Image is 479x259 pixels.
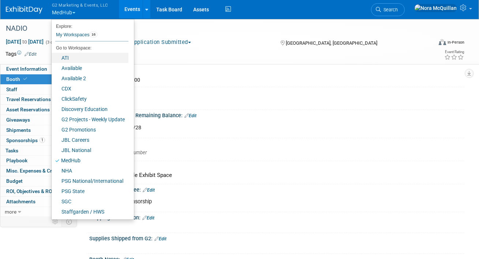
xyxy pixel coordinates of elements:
div: In-Person [447,40,464,45]
span: Asset Reservations [6,107,50,112]
a: SGC [52,196,128,207]
span: Travel Reservations [6,96,51,102]
button: Application Submitted [123,38,194,46]
a: Edit [143,188,155,193]
a: PSG National/International [52,176,128,186]
a: PSG State [52,186,128,196]
img: Format-Inperson.png [439,39,446,45]
a: Staffgarden / HWS [52,207,128,217]
a: NHA [52,166,128,176]
a: MedHub [52,155,128,166]
span: 1 [40,137,45,143]
a: Tasks [0,146,76,156]
a: JBL Careers [52,135,128,145]
div: Event Rating [444,50,464,54]
div: Payment Amount / Remaining Balance: [89,110,464,119]
span: Budget [6,178,23,184]
span: Event Information [6,66,47,72]
a: Edit [184,113,197,118]
div: Shipping Information: [89,212,464,222]
span: Misc. Expenses & Credits [6,168,63,174]
td: Tags [5,50,37,58]
div: Included in booth fee: [89,184,464,194]
div: Supplies Shipped from G2: [89,233,464,243]
li: Go to Workspace: [52,43,128,53]
img: ExhibitDay [6,6,42,14]
a: Search [371,3,405,16]
a: Asset Reservations [0,105,76,115]
a: Budget [0,176,76,186]
a: G2 Projects - Weekly Update [52,114,128,125]
a: Attachments [0,197,76,207]
div: NADIO [3,22,425,35]
a: Staff [0,85,76,95]
a: Edit [25,52,37,57]
span: [DATE] [DATE] [5,38,44,45]
a: Edit [154,236,166,241]
div: Medicine CC [95,96,459,107]
div: One (1) 6ft Table Exhibit Space [95,170,459,181]
span: Shipments [6,127,31,133]
a: Available [52,63,128,73]
a: Playbook [0,156,76,166]
div: Reserved [95,66,459,84]
a: JBL National [52,145,128,155]
a: Discovery Education [52,104,128,114]
div: Platinum Sponsorship [96,195,391,209]
span: Search [381,7,398,12]
td: Toggle Event Tabs [62,217,77,226]
span: more [5,209,16,215]
a: Shipments [0,125,76,135]
span: [GEOGRAPHIC_DATA], [GEOGRAPHIC_DATA] [286,40,377,46]
span: Playbook [6,158,27,163]
span: Giveaways [6,117,30,123]
i: Booth reservation complete [23,77,27,81]
a: ClickSafety [52,94,128,104]
a: Event Information [0,64,76,74]
a: Available 2 [52,73,128,84]
span: ROI, Objectives & ROO [6,188,55,194]
span: Tasks [5,148,18,153]
li: Explore: [52,22,128,29]
a: My Workspaces16 [55,29,128,41]
img: Nora McQuillan [414,4,457,12]
a: Travel Reservations [0,95,76,104]
span: Booth [6,76,29,82]
div: Event Format [397,38,464,49]
a: CDX [52,84,128,94]
div: Booth Size: [89,161,464,170]
div: Paid in Full - 7/28 [96,121,391,135]
a: ROI, Objectives & ROO [0,186,76,196]
a: G2 Promotions [52,125,128,135]
a: Sponsorships1 [0,136,76,145]
span: G2 Marketing & Events, LLC [52,1,108,9]
td: Personalize Event Tab Strip [49,217,62,226]
span: (3 days) [45,40,60,45]
div: Payment Type: [89,87,464,96]
span: to [21,39,28,45]
div: Booth Number: [89,138,464,147]
span: 16 [89,32,98,37]
span: Staff [6,86,17,92]
a: more [0,207,76,217]
a: Misc. Expenses & Credits [0,166,76,176]
a: Edit [142,215,154,221]
a: Booth [0,74,76,84]
a: ATI [52,53,128,63]
a: Giveaways [0,115,76,125]
span: Sponsorships [6,137,45,143]
span: Attachments [6,199,35,204]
